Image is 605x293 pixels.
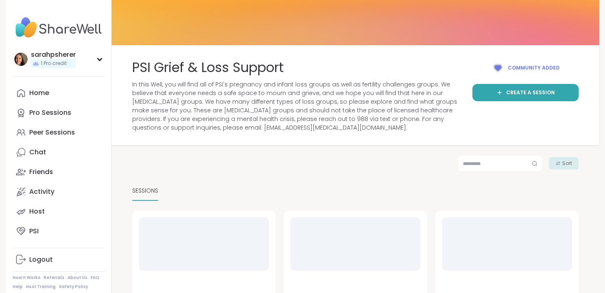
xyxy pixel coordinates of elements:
div: Chat [29,148,46,157]
a: Pro Sessions [13,103,105,123]
a: Safety Policy [59,284,88,290]
div: Peer Sessions [29,128,75,137]
span: PSI Grief & Loss Support [132,58,284,77]
a: Logout [13,250,105,270]
span: SESSIONS [132,186,158,195]
a: Activity [13,182,105,202]
span: 1 Pro credit [41,60,67,67]
a: How It Works [13,275,40,281]
button: Community added [472,58,579,77]
a: Home [13,83,105,103]
div: PSI [29,227,39,236]
span: Community added [508,64,560,72]
a: Peer Sessions [13,123,105,142]
a: FAQ [91,275,99,281]
a: Host [13,202,105,221]
div: Pro Sessions [29,108,71,117]
a: About Us [68,275,87,281]
a: Host Training [26,284,56,290]
a: Help [13,284,23,290]
div: sarahpsherer [31,50,76,59]
img: ShareWell Nav Logo [13,13,105,42]
a: Referrals [44,275,64,281]
div: Host [29,207,45,216]
a: PSI [13,221,105,241]
div: Activity [29,187,54,196]
div: Home [29,88,49,98]
span: In this Well, you will find all of PSI's pregnancy and infant loss groups as well as fertility ch... [132,80,463,132]
a: Chat [13,142,105,162]
div: Friends [29,167,53,177]
span: Create a session [506,89,555,96]
img: sarahpsherer [14,53,28,66]
a: Create a session [472,84,579,101]
span: Sort [562,160,572,167]
a: Friends [13,162,105,182]
div: Logout [29,255,53,264]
